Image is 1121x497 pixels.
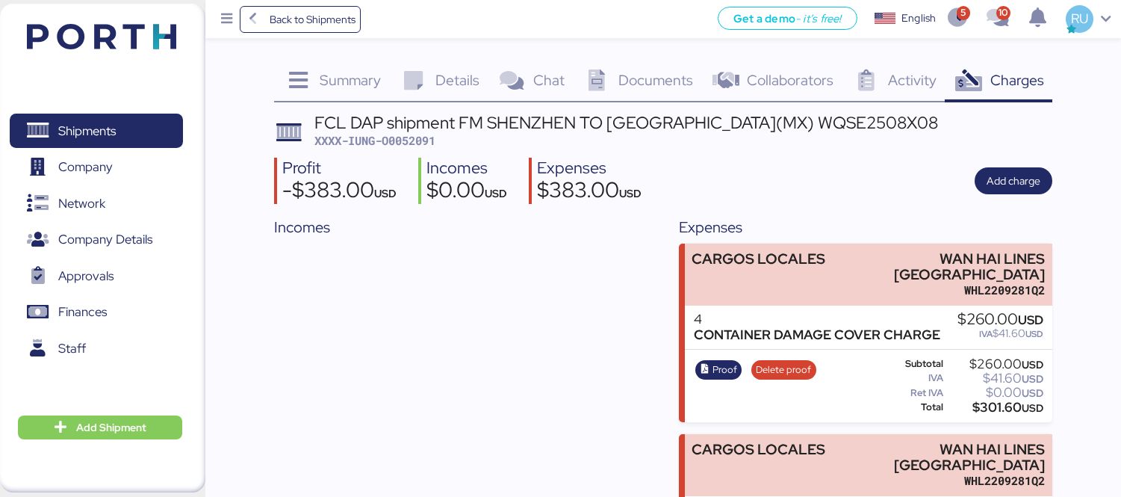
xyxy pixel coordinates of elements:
span: USD [1022,358,1043,371]
span: Delete proof [756,362,811,378]
span: Staff [58,338,86,359]
span: Charges [990,70,1044,90]
a: Back to Shipments [240,6,361,33]
div: Profit [282,158,397,179]
span: XXXX-IUNG-O0052091 [314,133,435,148]
span: USD [1022,386,1043,400]
div: IVA [882,373,943,383]
a: Company Details [10,223,183,257]
div: Subtotal [882,359,943,369]
span: USD [374,186,397,200]
button: Proof [695,360,742,380]
div: CARGOS LOCALES [692,251,825,267]
div: Incomes [274,216,648,238]
div: Expenses [679,216,1052,238]
div: WAN HAI LINES [GEOGRAPHIC_DATA] [833,251,1046,283]
div: Ret IVA [882,388,943,398]
span: USD [1022,372,1043,386]
span: Details [435,70,479,90]
span: Chat [533,70,565,90]
div: $0.00 [426,179,507,205]
div: Total [882,402,943,413]
div: $383.00 [537,179,642,205]
span: Collaborators [747,70,833,90]
a: Approvals [10,259,183,293]
div: -$383.00 [282,179,397,205]
div: WHL2209281Q2 [833,283,1046,298]
span: Network [58,193,105,214]
a: Company [10,150,183,185]
button: Add charge [975,167,1052,194]
span: Add Shipment [76,419,146,436]
span: USD [1018,312,1043,328]
span: Company [58,156,113,178]
div: $41.60 [946,373,1043,384]
span: USD [1022,401,1043,415]
span: Activity [888,70,937,90]
button: Menu [214,7,240,32]
span: Documents [618,70,693,90]
div: WHL2209281Q2 [833,473,1046,489]
span: Proof [712,362,737,378]
button: Delete proof [751,360,816,380]
div: Incomes [426,158,507,179]
div: Expenses [537,158,642,179]
div: $41.60 [957,328,1043,339]
span: USD [619,186,642,200]
div: 4 [694,312,940,327]
span: IVA [979,328,993,340]
a: Finances [10,295,183,330]
span: Shipments [58,120,116,142]
div: WAN HAI LINES [GEOGRAPHIC_DATA] [833,442,1046,473]
div: CONTAINER DAMAGE COVER CHARGE [694,327,940,343]
div: English [901,10,936,26]
button: Add Shipment [18,416,182,439]
span: Add charge [987,172,1040,190]
span: USD [485,186,507,200]
div: $0.00 [946,387,1043,398]
a: Shipments [10,114,183,148]
span: Back to Shipments [270,10,355,28]
div: FCL DAP shipment FM SHENZHEN TO [GEOGRAPHIC_DATA](MX) WQSE2508X08 [314,114,938,131]
span: RU [1071,9,1088,28]
div: $260.00 [957,312,1043,328]
span: Summary [320,70,381,90]
span: Company Details [58,229,152,250]
div: $260.00 [946,359,1043,370]
div: CARGOS LOCALES [692,442,825,457]
span: USD [1025,328,1043,340]
span: Finances [58,301,107,323]
a: Network [10,186,183,220]
span: Approvals [58,265,114,287]
a: Staff [10,331,183,365]
div: $301.60 [946,402,1043,413]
